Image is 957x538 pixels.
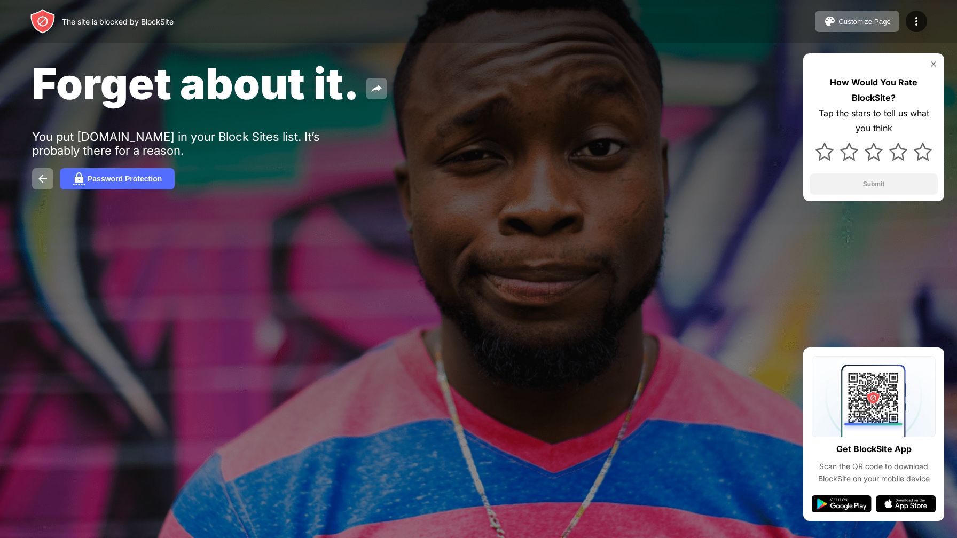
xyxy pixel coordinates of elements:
div: How Would You Rate BlockSite? [810,75,938,106]
img: share.svg [370,82,383,95]
img: menu-icon.svg [910,15,923,28]
iframe: Banner [32,403,285,526]
div: Customize Page [838,18,891,26]
button: Submit [810,173,938,195]
div: Scan the QR code to download BlockSite on your mobile device [812,461,936,485]
img: back.svg [36,172,49,185]
span: Forget about it. [32,58,359,109]
button: Customize Page [815,11,899,32]
img: password.svg [73,172,85,185]
div: Get BlockSite App [836,441,912,457]
img: star.svg [840,143,858,161]
div: Password Protection [88,175,162,183]
img: header-logo.svg [30,9,56,34]
img: google-play.svg [812,495,872,512]
img: star.svg [889,143,907,161]
img: star.svg [865,143,883,161]
img: rate-us-close.svg [929,60,938,68]
img: pallet.svg [823,15,836,28]
div: Tap the stars to tell us what you think [810,106,938,137]
img: star.svg [914,143,932,161]
img: qrcode.svg [812,356,936,437]
img: app-store.svg [876,495,936,512]
img: star.svg [815,143,834,161]
div: The site is blocked by BlockSite [62,17,174,26]
div: You put [DOMAIN_NAME] in your Block Sites list. It’s probably there for a reason. [32,130,362,157]
button: Password Protection [60,168,175,189]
